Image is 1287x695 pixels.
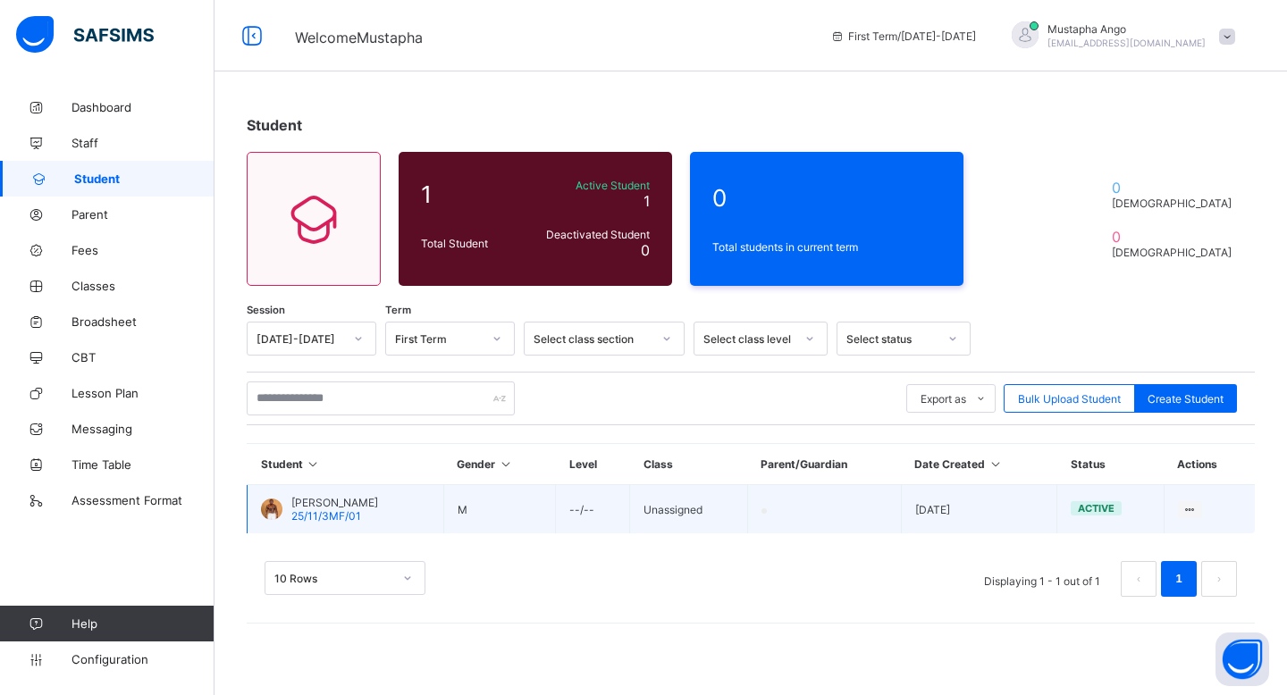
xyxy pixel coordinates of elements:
[1057,444,1164,485] th: Status
[712,184,941,212] span: 0
[257,332,343,346] div: [DATE]-[DATE]
[71,457,214,472] span: Time Table
[747,444,901,485] th: Parent/Guardian
[988,457,1003,471] i: Sort in Ascending Order
[248,444,444,485] th: Student
[556,485,630,534] td: --/--
[1201,561,1237,597] button: next page
[71,314,214,329] span: Broadsheet
[1112,246,1232,259] span: [DEMOGRAPHIC_DATA]
[416,232,526,255] div: Total Student
[1047,22,1206,36] span: Mustapha Ango
[1164,444,1255,485] th: Actions
[295,29,423,46] span: Welcome Mustapha
[1112,228,1232,246] span: 0
[641,241,650,259] span: 0
[901,444,1057,485] th: Date Created
[901,485,1057,534] td: [DATE]
[703,332,795,346] div: Select class level
[1170,567,1187,590] a: 1
[712,240,941,254] span: Total students in current term
[247,116,302,134] span: Student
[1047,38,1206,48] span: [EMAIL_ADDRESS][DOMAIN_NAME]
[395,332,482,346] div: First Term
[1018,392,1121,406] span: Bulk Upload Student
[1112,197,1232,210] span: [DEMOGRAPHIC_DATA]
[291,496,378,509] span: [PERSON_NAME]
[643,192,650,210] span: 1
[534,332,652,346] div: Select class section
[630,444,748,485] th: Class
[71,652,214,666] span: Configuration
[443,485,556,534] td: M
[971,561,1114,597] li: Displaying 1 - 1 out of 1
[71,279,214,293] span: Classes
[247,304,285,316] span: Session
[846,332,938,346] div: Select status
[830,29,976,43] span: session/term information
[443,444,556,485] th: Gender
[71,100,214,114] span: Dashboard
[1161,561,1197,597] li: 1
[498,457,513,471] i: Sort in Ascending Order
[71,386,214,400] span: Lesson Plan
[71,616,214,631] span: Help
[994,21,1244,51] div: Mustapha Ango
[274,572,392,585] div: 10 Rows
[71,422,214,436] span: Messaging
[1121,561,1157,597] button: prev page
[530,228,650,241] span: Deactivated Student
[1215,632,1269,686] button: Open asap
[291,509,361,523] span: 25/11/3MF/01
[385,304,411,316] span: Term
[71,493,214,507] span: Assessment Format
[74,172,214,186] span: Student
[421,180,521,208] span: 1
[71,350,214,364] span: CBT
[1121,561,1157,597] li: 上一页
[16,16,154,54] img: safsims
[1148,392,1224,406] span: Create Student
[1201,561,1237,597] li: 下一页
[1112,179,1232,197] span: 0
[71,207,214,222] span: Parent
[1078,502,1115,515] span: active
[921,392,966,406] span: Export as
[630,485,748,534] td: Unassigned
[71,243,214,257] span: Fees
[306,457,321,471] i: Sort in Ascending Order
[530,179,650,192] span: Active Student
[71,136,214,150] span: Staff
[556,444,630,485] th: Level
